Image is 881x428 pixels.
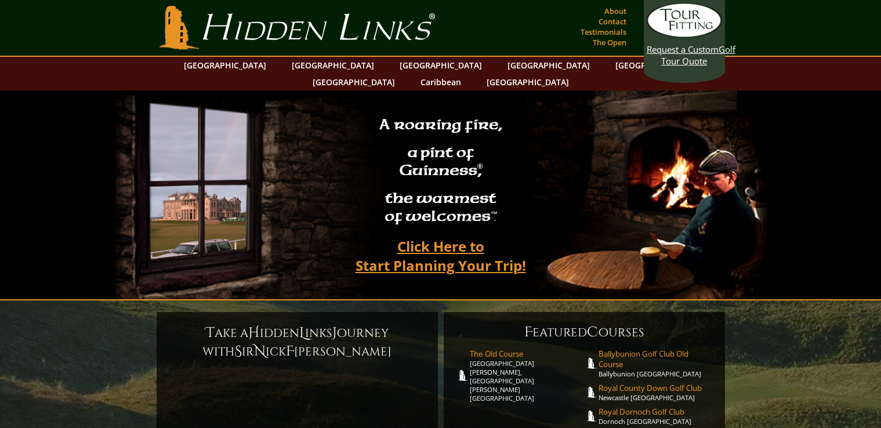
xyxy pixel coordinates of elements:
span: Royal County Down Golf Club [599,383,713,393]
a: Royal Dornoch Golf ClubDornoch [GEOGRAPHIC_DATA] [599,407,713,426]
span: L [299,324,305,342]
span: F [524,323,532,342]
a: About [601,3,629,19]
a: The Open [590,34,629,50]
h6: ake a idden inks ourney with ir ick [PERSON_NAME] [168,324,426,361]
a: Testimonials [578,24,629,40]
a: Request a CustomGolf Tour Quote [647,3,722,67]
a: Royal County Down Golf ClubNewcastle [GEOGRAPHIC_DATA] [599,383,713,402]
h2: A roaring fire, a pint of Guinness , the warmest of welcomes™. [372,111,510,233]
span: Request a Custom [647,43,719,55]
a: The Old Course[GEOGRAPHIC_DATA][PERSON_NAME], [GEOGRAPHIC_DATA][PERSON_NAME] [GEOGRAPHIC_DATA] [470,349,585,402]
a: [GEOGRAPHIC_DATA] [394,57,488,74]
span: F [286,342,294,361]
span: S [234,342,242,361]
a: Click Here toStart Planning Your Trip! [344,233,538,279]
a: [GEOGRAPHIC_DATA] [307,74,401,90]
a: [GEOGRAPHIC_DATA] [610,57,704,74]
a: Caribbean [415,74,467,90]
span: J [332,324,337,342]
span: N [254,342,266,361]
span: T [206,324,215,342]
a: Contact [596,13,629,30]
span: The Old Course [470,349,585,359]
a: [GEOGRAPHIC_DATA] [286,57,380,74]
a: [GEOGRAPHIC_DATA] [178,57,272,74]
span: Ballybunion Golf Club Old Course [599,349,713,369]
a: [GEOGRAPHIC_DATA] [502,57,596,74]
span: C [587,323,599,342]
span: Royal Dornoch Golf Club [599,407,713,417]
a: Ballybunion Golf Club Old CourseBallybunion [GEOGRAPHIC_DATA] [599,349,713,378]
span: H [248,324,260,342]
a: [GEOGRAPHIC_DATA] [481,74,575,90]
h6: eatured ourses [455,323,713,342]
